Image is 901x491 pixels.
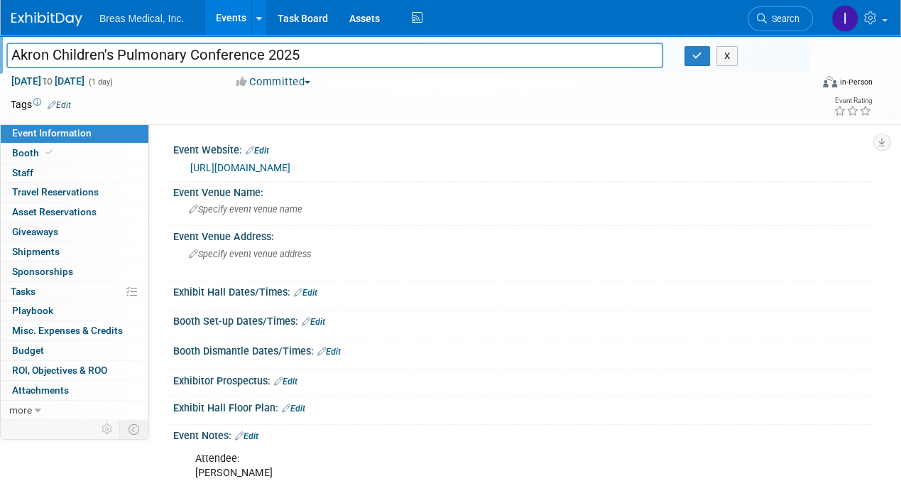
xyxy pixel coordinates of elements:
span: to [41,75,55,87]
a: Edit [282,404,305,414]
span: Specify event venue address [189,249,311,259]
a: Misc. Expenses & Credits [1,321,148,340]
div: Exhibit Hall Floor Plan: [173,397,873,416]
a: Edit [246,146,269,156]
div: Exhibitor Prospectus: [173,370,873,389]
button: Committed [231,75,316,90]
a: Edit [235,431,258,441]
span: (1 day) [87,77,113,87]
span: Search [767,14,799,24]
a: Playbook [1,301,148,320]
span: Misc. Expenses & Credits [12,325,123,336]
a: Asset Reservations [1,203,148,222]
span: Giveaways [12,226,58,237]
img: ExhibitDay [11,12,82,26]
div: Event Website: [173,139,873,158]
a: Sponsorships [1,262,148,281]
a: Search [748,6,813,31]
a: more [1,401,148,420]
a: Attachments [1,381,148,400]
div: Event Rating [834,97,872,104]
div: Event Notes: [173,425,873,443]
span: [DATE] [DATE] [11,75,85,87]
span: Tasks [11,286,36,297]
span: Sponsorships [12,266,73,277]
a: Giveaways [1,222,148,242]
div: Event Venue Name: [173,182,873,200]
span: Travel Reservations [12,186,99,198]
span: more [9,404,32,416]
a: Edit [48,100,71,110]
img: Inga Dolezar [831,5,858,32]
td: Personalize Event Tab Strip [95,420,120,438]
div: Event Venue Address: [173,226,873,244]
a: ROI, Objectives & ROO [1,361,148,380]
span: ROI, Objectives & ROO [12,365,107,376]
span: Attachments [12,384,69,396]
a: Event Information [1,124,148,143]
span: Booth [12,147,55,158]
span: Breas Medical, Inc. [99,13,184,24]
span: Budget [12,345,44,356]
div: Booth Set-up Dates/Times: [173,311,873,329]
td: Toggle Event Tabs [120,420,149,438]
button: X [716,46,738,66]
span: Shipments [12,246,60,257]
a: [URL][DOMAIN_NAME] [190,162,290,173]
a: Edit [274,377,297,387]
a: Travel Reservations [1,183,148,202]
a: Staff [1,163,148,183]
span: Event Information [12,127,92,139]
a: Budget [1,341,148,360]
div: Booth Dismantle Dates/Times: [173,340,873,359]
a: Booth [1,144,148,163]
a: Tasks [1,282,148,301]
div: Exhibit Hall Dates/Times: [173,281,873,300]
span: Staff [12,167,33,178]
div: Event Format [747,74,873,95]
a: Edit [317,347,341,357]
span: Specify event venue name [189,204,302,215]
img: Format-Inperson.png [823,76,837,87]
i: Booth reservation complete [45,149,53,156]
div: In-Person [839,77,873,87]
td: Tags [11,97,71,112]
span: Asset Reservations [12,206,97,217]
a: Shipments [1,242,148,261]
a: Edit [302,317,325,327]
a: Edit [294,288,317,298]
span: Playbook [12,305,53,316]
